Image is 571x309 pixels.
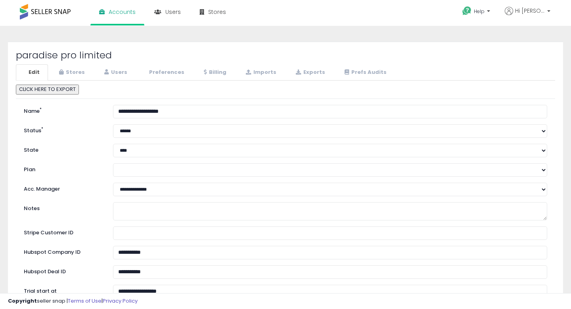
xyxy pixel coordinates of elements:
[18,163,107,174] label: Plan
[18,265,107,276] label: Hubspot Deal ID
[18,124,107,135] label: Status
[16,85,79,95] button: CLICK HERE TO EXPORT
[236,64,285,81] a: Imports
[285,64,333,81] a: Exports
[18,183,107,193] label: Acc. Manager
[8,297,37,305] strong: Copyright
[18,285,107,295] label: Trial start at
[94,64,136,81] a: Users
[165,8,181,16] span: Users
[462,6,472,16] i: Get Help
[49,64,93,81] a: Stores
[136,64,193,81] a: Preferences
[194,64,235,81] a: Billing
[334,64,395,81] a: Prefs Audits
[18,202,107,212] label: Notes
[8,297,138,305] div: seller snap | |
[109,8,136,16] span: Accounts
[18,246,107,256] label: Hubspot Company ID
[68,297,102,305] a: Terms of Use
[208,8,226,16] span: Stores
[18,226,107,237] label: Stripe Customer ID
[103,297,138,305] a: Privacy Policy
[505,7,550,25] a: Hi [PERSON_NAME]
[18,144,107,154] label: State
[474,8,485,15] span: Help
[16,64,48,81] a: Edit
[515,7,545,15] span: Hi [PERSON_NAME]
[18,105,107,115] label: Name
[16,50,555,60] h2: paradise pro limited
